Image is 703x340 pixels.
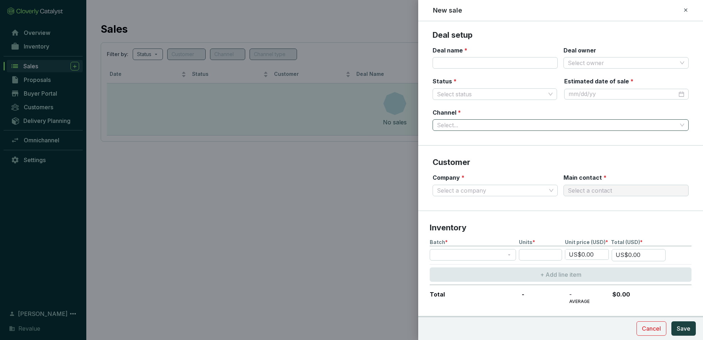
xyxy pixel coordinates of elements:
[433,6,462,15] h2: New sale
[569,291,608,299] p: -
[433,109,461,116] label: Channel
[433,157,689,168] p: Customer
[430,291,516,304] p: Total
[569,299,608,304] p: AVERAGE
[611,291,663,304] p: $0.00
[677,324,690,333] span: Save
[433,174,465,182] label: Company
[430,222,691,233] p: Inventory
[430,267,691,282] button: + Add line item
[433,30,689,41] p: Deal setup
[565,239,606,246] span: Unit price (USD)
[642,324,661,333] span: Cancel
[563,46,596,54] label: Deal owner
[519,291,562,304] p: -
[563,174,607,182] label: Main contact
[569,90,677,98] input: mm/dd/yy
[564,77,634,85] label: Estimated date of sale
[430,239,516,246] p: Batch
[636,321,666,336] button: Cancel
[433,77,457,85] label: Status
[671,321,696,336] button: Save
[519,239,562,246] p: Units
[611,239,640,246] span: Total (USD)
[433,46,467,54] label: Deal name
